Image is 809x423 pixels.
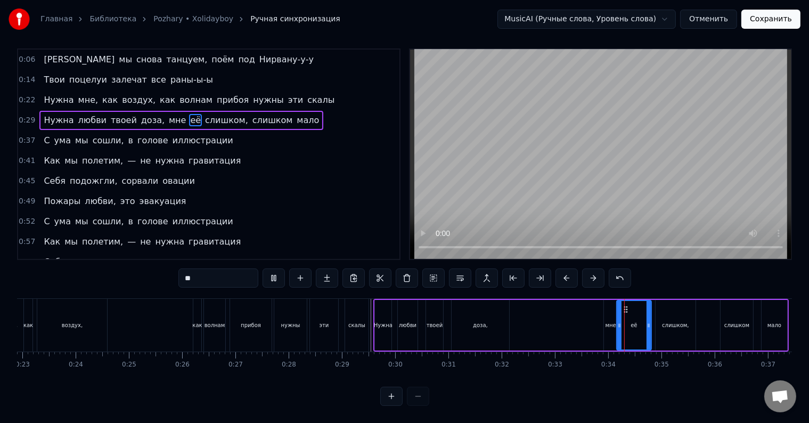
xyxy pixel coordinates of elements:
span: не [139,235,152,248]
div: твоей [427,321,443,329]
span: Как [43,154,61,167]
div: слишком [724,321,749,329]
span: сошли, [92,134,125,147]
span: мы [74,134,89,147]
span: любви [77,114,108,126]
div: нужны [281,321,300,329]
div: 0:32 [495,361,509,369]
span: нужны [252,94,284,106]
div: 0:23 [15,361,30,369]
span: мы [63,154,79,167]
div: 0:26 [175,361,190,369]
div: 0:30 [388,361,403,369]
span: Твои [43,74,66,86]
span: Ручная синхронизация [250,14,340,25]
span: поём [210,53,235,66]
span: волнам [178,94,214,106]
span: Пожары [43,195,81,207]
span: эти [287,94,305,106]
span: Нирвану-у-у [258,53,315,66]
span: сошли, [92,215,125,227]
span: поцелуи [68,74,108,86]
span: 0:22 [19,95,35,105]
span: иллюстрации [171,215,234,227]
div: как [23,321,33,329]
div: 0:24 [69,361,83,369]
span: подожгли, [69,175,119,187]
a: Библиотека [89,14,136,25]
span: мне [168,114,187,126]
div: 0:35 [655,361,669,369]
span: Нужна [43,94,75,106]
a: Главная [40,14,72,25]
span: — [126,154,137,167]
div: Открытый чат [764,380,796,412]
span: Себя [43,256,67,268]
span: скалы [306,94,336,106]
span: не [139,154,152,167]
span: в [127,215,134,227]
div: волнам [205,321,225,329]
span: Как [43,235,61,248]
nav: breadcrumb [40,14,340,25]
div: 0:36 [708,361,722,369]
span: сорвали [121,175,160,187]
span: ума [53,134,72,147]
span: залечат [110,74,148,86]
span: любви, [84,195,117,207]
span: сорвали [121,256,160,268]
span: Нужна [43,114,75,126]
span: 0:29 [19,115,35,126]
div: 0:27 [228,361,243,369]
span: твоей [110,114,138,126]
span: подожгли, [69,256,119,268]
span: гравитация [187,154,242,167]
div: скалы [348,321,365,329]
button: Отменить [680,10,737,29]
span: мы [74,215,89,227]
div: слишком, [662,321,689,329]
span: 0:45 [19,176,35,186]
span: овации [161,175,196,187]
span: как [101,94,119,106]
span: мало [296,114,320,126]
span: С [43,215,51,227]
span: нужна [154,235,186,248]
span: 0:06 [19,54,35,65]
span: голове [136,134,169,147]
span: 0:49 [19,196,35,207]
div: 0:34 [601,361,616,369]
span: голове [136,215,169,227]
span: полетим, [81,235,124,248]
span: мы [63,235,79,248]
span: Себя [43,175,67,187]
div: любви [399,321,416,329]
span: это [119,195,136,207]
span: её [189,114,202,126]
span: 0:41 [19,156,35,166]
div: прибоя [241,321,261,329]
span: танцуем, [165,53,208,66]
div: 0:33 [548,361,562,369]
span: доза, [140,114,166,126]
span: овации [161,256,196,268]
div: эти [320,321,329,329]
span: слишком [251,114,294,126]
div: как [192,321,202,329]
span: 0:52 [19,216,35,227]
span: воздух, [121,94,157,106]
div: 0:31 [442,361,456,369]
span: 0:14 [19,75,35,85]
span: иллюстрации [171,134,234,147]
span: раны-ы-ы [169,74,214,86]
span: гравитация [187,235,242,248]
div: 0:29 [335,361,349,369]
span: мы [118,53,133,66]
span: С [43,134,51,147]
span: [PERSON_NAME] [43,53,116,66]
span: 0:57 [19,237,35,247]
span: полетим, [81,154,124,167]
div: 0:37 [761,361,775,369]
a: Pozhary • Xolidayboy [153,14,233,25]
img: youka [9,9,30,30]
